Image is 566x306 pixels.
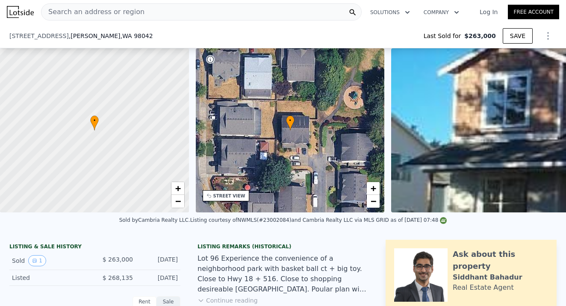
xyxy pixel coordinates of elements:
[41,7,144,17] span: Search an address or region
[371,196,376,206] span: −
[453,272,522,282] div: Siddhant Bahadur
[190,217,447,223] div: Listing courtesy of NWMLS (#23002084) and Cambria Realty LLC via MLS GRID as of [DATE] 07:48
[198,243,368,250] div: Listing Remarks (Historical)
[140,255,178,266] div: [DATE]
[7,6,34,18] img: Lotside
[469,8,508,16] a: Log In
[171,182,184,195] a: Zoom in
[440,217,447,224] img: NWMLS Logo
[9,243,180,252] div: LISTING & SALE HISTORY
[286,117,295,124] span: •
[453,282,514,293] div: Real Estate Agent
[12,255,88,266] div: Sold
[103,256,133,263] span: $ 263,000
[371,183,376,194] span: +
[175,183,180,194] span: +
[9,32,69,40] span: [STREET_ADDRESS]
[213,193,245,199] div: STREET VIEW
[464,32,496,40] span: $263,000
[503,28,533,44] button: SAVE
[175,196,180,206] span: −
[198,296,258,305] button: Continue reading
[367,195,380,208] a: Zoom out
[363,5,417,20] button: Solutions
[424,32,465,40] span: Last Sold for
[28,255,46,266] button: View historical data
[286,115,295,130] div: •
[367,182,380,195] a: Zoom in
[140,274,178,282] div: [DATE]
[417,5,466,20] button: Company
[103,274,133,281] span: $ 268,135
[121,32,153,39] span: , WA 98042
[539,27,557,44] button: Show Options
[171,195,184,208] a: Zoom out
[508,5,559,19] a: Free Account
[198,253,368,294] div: Lot 96 Experience the convenience of a neighborhood park with basket ball ct + big toy. Close to ...
[69,32,153,40] span: , [PERSON_NAME]
[90,115,99,130] div: •
[119,217,190,223] div: Sold by Cambria Realty LLC .
[453,248,548,272] div: Ask about this property
[12,274,88,282] div: Listed
[90,117,99,124] span: •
